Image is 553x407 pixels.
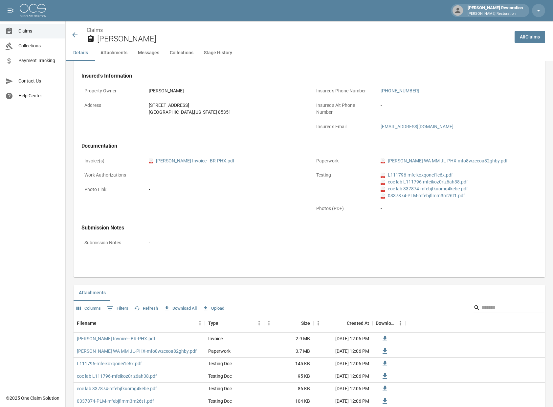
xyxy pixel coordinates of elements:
[20,4,46,17] img: ocs-logo-white-transparent.png
[4,4,17,17] button: open drawer
[77,373,157,379] a: coc lab L111796-mfeikoz0rlz6ah38.pdf
[205,314,264,332] div: Type
[195,318,205,328] button: Menu
[95,45,133,61] button: Attachments
[149,157,234,164] a: pdf[PERSON_NAME] Invoice - BR-PHX.pdf
[264,358,313,370] div: 145 KB
[77,398,154,404] a: 0337874-PLM-mfebjflmrn3m26t1.pdf
[208,373,232,379] div: Testing Doc
[81,236,141,249] p: Submission Notes
[465,5,525,16] div: [PERSON_NAME] Restoration
[381,185,468,192] a: pdfcoc lab 337874-mfebjfkuomg4kebe.pdf
[313,99,372,119] p: Insured's Alt Phone Number
[208,335,223,342] div: Invoice
[381,205,534,212] div: -
[208,348,231,354] div: Paperwork
[133,303,160,314] button: Refresh
[81,84,141,97] p: Property Owner
[264,314,313,332] div: Size
[77,314,97,332] div: Filename
[313,358,372,370] div: [DATE] 12:06 PM
[74,285,111,301] button: Attachments
[381,179,468,185] a: pdfcoc lab L111796-mfeikoz0rlz6ah38.pdf
[75,303,102,314] button: Select columns
[18,92,60,99] span: Help Center
[81,225,537,231] h4: Submission Notes
[6,395,59,401] div: © 2025 One Claim Solution
[74,285,545,301] div: related-list tabs
[208,360,232,367] div: Testing Doc
[97,34,509,44] h2: [PERSON_NAME]
[381,172,453,179] a: pdfL111796-mfeikoxqonei1c6x.pdf
[81,183,141,196] p: Photo Link
[201,303,226,314] button: Upload
[81,155,141,167] p: Invoice(s)
[254,318,264,328] button: Menu
[18,57,60,64] span: Payment Tracking
[77,348,197,354] a: [PERSON_NAME] WA MM JL-PHX-mfo8wzceoa82ghby.pdf
[77,335,155,342] a: [PERSON_NAME] Invoice - BR-PHX.pdf
[81,143,537,149] h4: Documentation
[313,383,372,395] div: [DATE] 12:06 PM
[381,102,382,109] div: -
[18,42,60,49] span: Collections
[149,102,231,109] div: [STREET_ADDRESS]
[313,333,372,345] div: [DATE] 12:06 PM
[77,385,157,392] a: coc lab 337874-mfebjfkuomg4kebe.pdf
[313,370,372,383] div: [DATE] 12:06 PM
[264,370,313,383] div: 95 KB
[468,11,523,17] p: [PERSON_NAME] Restoration
[264,345,313,358] div: 3.7 MB
[105,303,130,314] button: Show filters
[77,360,142,367] a: L111796-mfeikoxqonei1c6x.pdf
[133,45,165,61] button: Messages
[395,318,405,328] button: Menu
[474,302,544,314] div: Search
[162,303,198,314] button: Download All
[18,28,60,35] span: Claims
[264,318,274,328] button: Menu
[149,172,302,179] div: -
[264,383,313,395] div: 86 KB
[81,73,537,79] h4: Insured's Information
[208,398,232,404] div: Testing Doc
[301,314,310,332] div: Size
[381,88,419,93] a: [PHONE_NUMBER]
[381,124,453,129] a: [EMAIL_ADDRESS][DOMAIN_NAME]
[313,345,372,358] div: [DATE] 12:06 PM
[149,239,150,246] div: -
[381,157,508,164] a: pdf[PERSON_NAME] WA MM JL-PHX-mfo8wzceoa82ghby.pdf
[376,314,395,332] div: Download
[87,26,509,34] nav: breadcrumb
[264,333,313,345] div: 2.9 MB
[313,314,372,332] div: Created At
[313,120,372,133] p: Insured's Email
[74,314,205,332] div: Filename
[149,109,231,116] div: [GEOGRAPHIC_DATA] , [US_STATE] 85351
[381,192,465,199] a: pdf0337874-PLM-mfebjflmrn3m26t1.pdf
[66,45,95,61] button: Details
[372,314,405,332] div: Download
[149,87,184,94] div: [PERSON_NAME]
[313,318,323,328] button: Menu
[87,27,103,33] a: Claims
[165,45,199,61] button: Collections
[313,155,372,167] p: Paperwork
[347,314,369,332] div: Created At
[313,202,372,215] p: Photos (PDF)
[313,169,372,181] p: Testing
[515,31,545,43] a: AllClaims
[199,45,237,61] button: Stage History
[66,45,553,61] div: anchor tabs
[81,99,141,112] p: Address
[18,78,60,84] span: Contact Us
[81,169,141,181] p: Work Authorizations
[313,84,372,97] p: Insured's Phone Number
[208,314,218,332] div: Type
[208,385,232,392] div: Testing Doc
[149,186,150,193] div: -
